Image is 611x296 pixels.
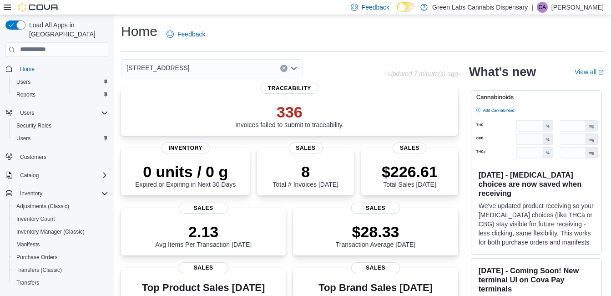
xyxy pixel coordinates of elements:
p: 8 [273,163,338,181]
span: Users [16,78,30,86]
span: Users [20,109,34,117]
button: Inventory [2,187,112,200]
p: We've updated product receiving so your [MEDICAL_DATA] choices (like THCa or CBG) stay visible fo... [479,201,594,247]
span: Adjustments (Classic) [13,201,108,212]
span: Adjustments (Classic) [16,203,69,210]
p: [PERSON_NAME] [551,2,604,13]
a: Security Roles [13,120,55,131]
span: Manifests [16,241,40,248]
button: Inventory [16,188,46,199]
input: Dark Mode [397,2,416,12]
span: [STREET_ADDRESS] [126,62,189,73]
h2: What's new [469,65,536,79]
button: Catalog [2,169,112,182]
button: Home [2,62,112,76]
img: Cova [18,3,59,12]
h3: Top Brand Sales [DATE] [318,282,433,293]
div: Total # Invoices [DATE] [273,163,338,188]
button: Open list of options [290,65,298,72]
span: Inventory Count [16,215,55,223]
a: View allExternal link [575,68,604,76]
button: Adjustments (Classic) [9,200,112,213]
span: Inventory [161,143,210,153]
button: Transfers [9,276,112,289]
span: Transfers [13,277,108,288]
h3: [DATE] - Coming Soon! New terminal UI on Cova Pay terminals [479,266,594,293]
h3: [DATE] - [MEDICAL_DATA] choices are now saved when receiving [479,170,594,198]
a: Users [13,133,34,144]
span: Sales [351,262,400,273]
span: Home [16,63,108,75]
span: CA [539,2,546,13]
span: Inventory [16,188,108,199]
span: Inventory Manager (Classic) [16,228,85,235]
span: Inventory [20,190,42,197]
p: $28.33 [336,223,416,241]
button: Transfers (Classic) [9,264,112,276]
button: Reports [9,88,112,101]
span: Security Roles [13,120,108,131]
button: Users [9,132,112,145]
span: Inventory Manager (Classic) [13,226,108,237]
span: Sales [351,203,400,214]
div: Carlos Avalos [537,2,548,13]
button: Manifests [9,238,112,251]
span: Sales [179,203,228,214]
span: Sales [288,143,323,153]
a: Purchase Orders [13,252,61,263]
p: | [531,2,533,13]
a: Customers [16,152,50,163]
span: Customers [16,151,108,163]
button: Purchase Orders [9,251,112,264]
a: Reports [13,89,39,100]
a: Inventory Count [13,214,59,225]
a: Inventory Manager (Classic) [13,226,88,237]
p: 2.13 [155,223,252,241]
p: $226.61 [382,163,438,181]
span: Purchase Orders [13,252,108,263]
span: Load All Apps in [GEOGRAPHIC_DATA] [25,20,108,39]
span: Manifests [13,239,108,250]
span: Catalog [20,172,39,179]
span: Traceability [261,83,318,94]
span: Reports [13,89,108,100]
button: Customers [2,150,112,163]
span: Sales [179,262,228,273]
div: Invoices failed to submit to traceability. [235,103,344,128]
a: Manifests [13,239,43,250]
div: Total Sales [DATE] [382,163,438,188]
a: Adjustments (Classic) [13,201,73,212]
a: Users [13,77,34,87]
span: Reports [16,91,35,98]
a: Transfers [13,277,43,288]
h3: Top Product Sales [DATE] [128,282,278,293]
p: Green Labs Cannabis Dispensary [432,2,528,13]
span: Users [16,107,108,118]
span: Purchase Orders [16,254,58,261]
div: Avg Items Per Transaction [DATE] [155,223,252,248]
span: Customers [20,153,46,161]
span: Security Roles [16,122,51,129]
svg: External link [598,70,604,75]
button: Inventory Manager (Classic) [9,225,112,238]
button: Catalog [16,170,42,181]
p: 0 units / 0 g [135,163,236,181]
p: Updated 7 minute(s) ago [388,70,458,77]
span: Inventory Count [13,214,108,225]
button: Clear input [280,65,288,72]
a: Feedback [163,25,209,43]
h1: Home [121,22,157,41]
button: Users [2,107,112,119]
button: Inventory Count [9,213,112,225]
span: Home [20,66,35,73]
span: Catalog [16,170,108,181]
span: Sales [393,143,427,153]
span: Feedback [177,30,205,39]
span: Users [13,133,108,144]
span: Feedback [362,3,389,12]
div: Transaction Average [DATE] [336,223,416,248]
span: Users [16,135,30,142]
p: 336 [235,103,344,121]
span: Transfers (Classic) [16,266,62,274]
